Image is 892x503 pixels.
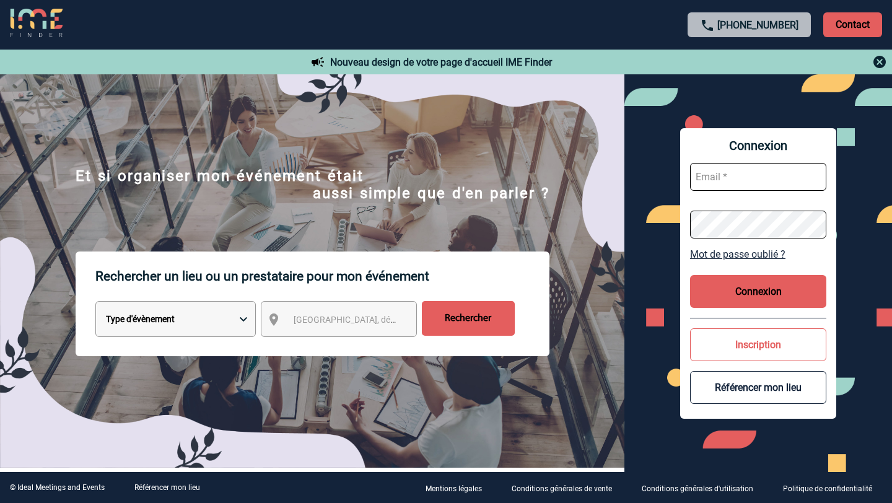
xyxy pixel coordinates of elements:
[717,19,798,31] a: [PHONE_NUMBER]
[294,315,466,325] span: [GEOGRAPHIC_DATA], département, région...
[426,484,482,493] p: Mentions légales
[690,163,826,191] input: Email *
[690,248,826,260] a: Mot de passe oublié ?
[10,483,105,492] div: © Ideal Meetings and Events
[823,12,882,37] p: Contact
[690,138,826,153] span: Connexion
[422,301,515,336] input: Rechercher
[95,251,549,301] p: Rechercher un lieu ou un prestataire pour mon événement
[502,482,632,494] a: Conditions générales de vente
[690,275,826,308] button: Connexion
[690,371,826,404] button: Référencer mon lieu
[783,484,872,493] p: Politique de confidentialité
[700,18,715,33] img: call-24-px.png
[134,483,200,492] a: Référencer mon lieu
[773,482,892,494] a: Politique de confidentialité
[642,484,753,493] p: Conditions générales d'utilisation
[632,482,773,494] a: Conditions générales d'utilisation
[512,484,612,493] p: Conditions générales de vente
[416,482,502,494] a: Mentions légales
[690,328,826,361] button: Inscription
